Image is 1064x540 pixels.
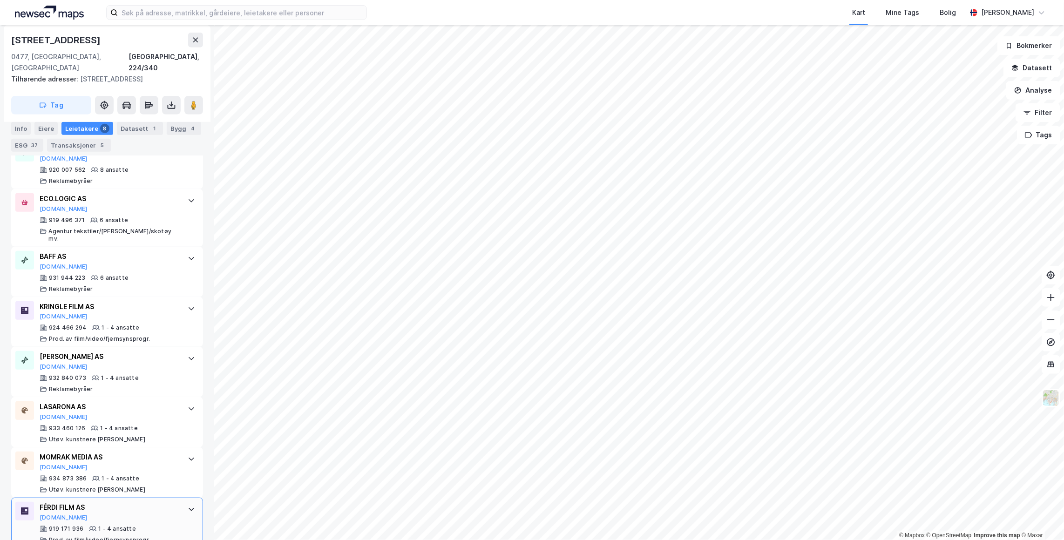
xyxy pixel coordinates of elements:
div: Reklamebyråer [49,385,93,393]
button: [DOMAIN_NAME] [40,464,88,471]
div: [PERSON_NAME] AS [40,351,178,362]
div: 5 [98,141,107,150]
div: FÉRDI FILM AS [40,502,178,513]
a: Improve this map [974,532,1020,539]
button: Filter [1016,103,1060,122]
div: 1 [150,124,159,133]
button: [DOMAIN_NAME] [40,363,88,371]
div: 6 ansatte [100,274,129,282]
button: [DOMAIN_NAME] [40,263,88,270]
button: Bokmerker [997,36,1060,55]
a: Mapbox [899,532,925,539]
div: 933 460 126 [49,425,85,432]
div: Reklamebyråer [49,177,93,185]
div: Datasett [117,122,163,135]
div: ECO.LOGIC AS [40,193,178,204]
div: MOMRAK MEDIA AS [40,452,178,463]
div: BAFF AS [40,251,178,262]
div: 1 - 4 ansatte [101,374,139,382]
div: Agentur tekstiler/[PERSON_NAME]/skotøy mv. [48,228,178,243]
div: 919 496 371 [49,216,85,224]
div: ESG [11,139,43,152]
div: 37 [29,141,40,150]
iframe: Chat Widget [1017,495,1064,540]
div: Eiere [34,122,58,135]
div: [PERSON_NAME] [981,7,1034,18]
div: Transaksjoner [47,139,111,152]
div: [STREET_ADDRESS] [11,74,196,85]
div: Kontrollprogram for chat [1017,495,1064,540]
button: [DOMAIN_NAME] [40,413,88,421]
button: [DOMAIN_NAME] [40,313,88,320]
button: Tag [11,96,91,115]
div: 920 007 562 [49,166,85,174]
div: Leietakere [61,122,113,135]
div: 1 - 4 ansatte [102,475,139,482]
div: KRINGLE FILM AS [40,301,178,312]
div: 1 - 4 ansatte [102,324,139,331]
button: [DOMAIN_NAME] [40,205,88,213]
div: 1 - 4 ansatte [100,425,138,432]
button: [DOMAIN_NAME] [40,514,88,521]
button: Tags [1017,126,1060,144]
div: Info [11,122,31,135]
div: 919 171 936 [49,525,83,533]
div: 4 [188,124,197,133]
div: Prod. av film/video/fjernsynsprogr. [49,335,150,343]
input: Søk på adresse, matrikkel, gårdeiere, leietakere eller personer [118,6,366,20]
div: Bolig [940,7,956,18]
div: [GEOGRAPHIC_DATA], 224/340 [129,51,203,74]
div: 924 466 294 [49,324,87,331]
img: logo.a4113a55bc3d86da70a041830d287a7e.svg [15,6,84,20]
div: Reklamebyråer [49,285,93,293]
div: 932 840 073 [49,374,86,382]
button: Datasett [1003,59,1060,77]
div: Utøv. kunstnere [PERSON_NAME] [49,436,145,443]
div: 6 ansatte [100,216,128,224]
div: 931 944 223 [49,274,85,282]
a: OpenStreetMap [927,532,972,539]
button: Analyse [1006,81,1060,100]
div: Bygg [167,122,201,135]
button: [DOMAIN_NAME] [40,155,88,162]
div: 8 [100,124,109,133]
div: [STREET_ADDRESS] [11,33,102,47]
span: Tilhørende adresser: [11,75,80,83]
img: Z [1042,389,1060,407]
div: 0477, [GEOGRAPHIC_DATA], [GEOGRAPHIC_DATA] [11,51,129,74]
div: 8 ansatte [100,166,129,174]
div: 1 - 4 ansatte [98,525,136,533]
div: Mine Tags [886,7,919,18]
div: Kart [852,7,865,18]
div: 934 873 386 [49,475,87,482]
div: LASARONA AS [40,401,178,412]
div: Utøv. kunstnere [PERSON_NAME] [49,486,145,493]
